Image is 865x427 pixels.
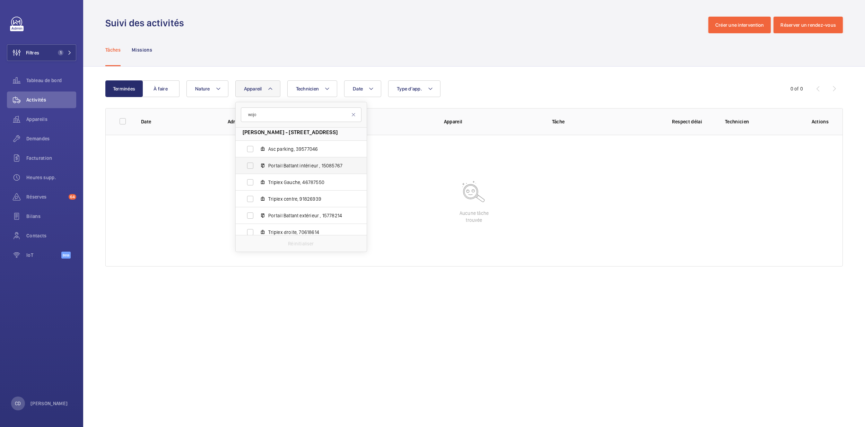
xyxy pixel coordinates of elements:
[105,46,121,53] p: Tâches
[288,240,314,247] p: Réinitialiser
[186,80,228,97] button: Nature
[268,195,349,202] span: Triplex centre, 91826939
[268,212,349,219] span: Portail Battant extérieur , 15778214
[141,118,217,125] p: Date
[105,80,143,97] button: Terminées
[195,86,210,91] span: Nature
[26,96,76,103] span: Activités
[660,118,714,125] p: Respect délai
[26,252,61,259] span: IoT
[235,80,280,97] button: Appareil
[7,44,76,61] button: Filtres1
[26,213,76,220] span: Bilans
[397,86,422,91] span: Type d'app.
[244,86,262,91] span: Appareil
[132,46,152,53] p: Missions
[241,107,361,122] input: Chercher par appareil ou adresse
[344,80,381,97] button: Date
[296,86,319,91] span: Technicien
[388,80,440,97] button: Type d'app.
[26,116,76,123] span: Appareils
[460,210,489,224] p: Aucune tâche trouvée
[58,50,63,55] span: 1
[105,17,188,29] h1: Suivi des activités
[26,174,76,181] span: Heures supp.
[268,146,349,152] span: Asc parking, 39577046
[228,118,433,125] p: Adresse
[69,194,76,200] span: 64
[790,85,803,92] div: 0 of 0
[268,179,349,186] span: Triplex Gauche, 46787550
[268,162,349,169] span: Portail Battant intérieur , 15085767
[142,80,180,97] button: À faire
[26,49,39,56] span: Filtres
[708,17,771,33] button: Créer une intervention
[26,155,76,162] span: Facturation
[26,135,76,142] span: Demandes
[353,86,363,91] span: Date
[30,400,68,407] p: [PERSON_NAME]
[552,118,649,125] p: Tâche
[812,118,829,125] p: Actions
[444,118,541,125] p: Appareil
[26,232,76,239] span: Contacts
[268,229,349,236] span: Triplex droite, 70618614
[26,193,66,200] span: Réserves
[725,118,801,125] p: Technicien
[774,17,843,33] button: Réserver un rendez-vous
[287,80,338,97] button: Technicien
[61,252,71,259] span: Beta
[243,129,338,136] span: [PERSON_NAME] - [STREET_ADDRESS]
[15,400,21,407] p: CD
[26,77,76,84] span: Tableau de bord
